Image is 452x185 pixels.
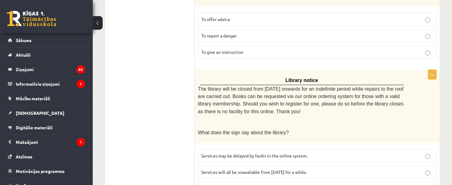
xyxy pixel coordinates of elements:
[8,149,85,164] a: Atzīmes
[285,78,318,83] span: Library notice
[428,70,437,80] p: 1p
[16,96,50,101] span: Mācību materiāli
[198,86,403,114] span: The library will be closed from [DATE] onwards for an indefinite period while repairs to the roof...
[8,164,85,178] a: Motivācijas programma
[201,33,237,38] span: To report a danger
[16,37,32,43] span: Sākums
[8,120,85,135] a: Digitālie materiāli
[16,62,85,76] legend: Ziņojumi
[7,11,56,26] a: Rīgas 1. Tālmācības vidusskola
[76,65,85,74] i: 82
[201,169,307,175] span: Services will all be unavailable from [DATE] for a while.
[16,125,53,130] span: Digitālie materiāli
[16,135,85,149] legend: Maksājumi
[201,49,243,55] span: To give an instruction
[16,52,31,58] span: Aktuāli
[16,154,32,159] span: Atzīmes
[201,16,230,22] span: To offer advice
[201,153,308,158] span: Services may be delayed by faults in the online system.
[16,77,85,91] legend: Informatīvie ziņojumi
[8,33,85,47] a: Sākums
[77,80,85,88] i: 1
[77,138,85,146] i: 1
[425,34,430,39] input: To report a danger
[16,168,65,174] span: Motivācijas programma
[425,18,430,23] input: To offer advice
[8,62,85,76] a: Ziņojumi82
[8,91,85,105] a: Mācību materiāli
[8,77,85,91] a: Informatīvie ziņojumi1
[8,135,85,149] a: Maksājumi1
[8,106,85,120] a: [DEMOGRAPHIC_DATA]
[425,154,430,159] input: Services may be delayed by faults in the online system.
[425,170,430,175] input: Services will all be unavailable from [DATE] for a while.
[16,110,64,116] span: [DEMOGRAPHIC_DATA]
[425,50,430,55] input: To give an instruction
[8,48,85,62] a: Aktuāli
[198,130,289,135] span: What does the sign say about the library?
